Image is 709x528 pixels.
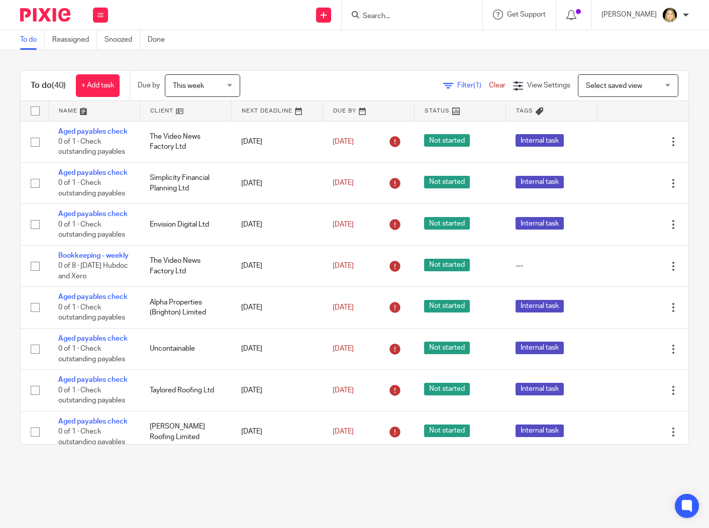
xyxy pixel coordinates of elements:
[601,10,657,20] p: [PERSON_NAME]
[105,30,140,50] a: Snoozed
[58,428,125,446] span: 0 of 1 · Check outstanding payables
[516,134,564,147] span: Internal task
[333,304,354,311] span: [DATE]
[58,376,128,383] a: Aged payables check
[424,300,470,312] span: Not started
[231,204,323,245] td: [DATE]
[516,217,564,230] span: Internal task
[489,82,505,89] a: Clear
[140,245,231,286] td: The Video News Factory Ltd
[58,221,125,239] span: 0 of 1 · Check outstanding payables
[140,287,231,328] td: Alpha Properties (Brighton) Limited
[58,128,128,135] a: Aged payables check
[424,383,470,395] span: Not started
[52,81,66,89] span: (40)
[333,138,354,145] span: [DATE]
[424,342,470,354] span: Not started
[58,138,125,156] span: 0 of 1 · Check outstanding payables
[516,342,564,354] span: Internal task
[58,345,125,363] span: 0 of 1 · Check outstanding payables
[231,121,323,162] td: [DATE]
[231,370,323,411] td: [DATE]
[58,210,128,218] a: Aged payables check
[424,217,470,230] span: Not started
[58,169,128,176] a: Aged payables check
[424,176,470,188] span: Not started
[58,387,125,404] span: 0 of 1 · Check outstanding payables
[424,134,470,147] span: Not started
[333,180,354,187] span: [DATE]
[516,261,587,271] div: ---
[333,428,354,435] span: [DATE]
[333,262,354,269] span: [DATE]
[586,82,642,89] span: Select saved view
[231,287,323,328] td: [DATE]
[58,335,128,342] a: Aged payables check
[138,80,160,90] p: Due by
[140,370,231,411] td: Taylored Roofing Ltd
[140,162,231,203] td: Simplicity Financial Planning Ltd
[424,425,470,437] span: Not started
[527,82,570,89] span: View Settings
[52,30,97,50] a: Reassigned
[58,293,128,300] a: Aged payables check
[362,12,452,21] input: Search
[58,262,128,280] span: 0 of 8 · [DATE] Hubdoc and Xero
[58,180,125,197] span: 0 of 1 · Check outstanding payables
[516,425,564,437] span: Internal task
[333,345,354,352] span: [DATE]
[76,74,120,97] a: + Add task
[662,7,678,23] img: Phoebe%20Black.png
[140,121,231,162] td: The Video News Factory Ltd
[231,411,323,452] td: [DATE]
[231,245,323,286] td: [DATE]
[516,108,533,114] span: Tags
[231,328,323,369] td: [DATE]
[516,300,564,312] span: Internal task
[58,304,125,322] span: 0 of 1 · Check outstanding payables
[58,252,129,259] a: Bookkeeping - weekly
[516,383,564,395] span: Internal task
[333,387,354,394] span: [DATE]
[231,162,323,203] td: [DATE]
[173,82,204,89] span: This week
[424,259,470,271] span: Not started
[148,30,172,50] a: Done
[457,82,489,89] span: Filter
[20,8,70,22] img: Pixie
[140,328,231,369] td: Uncontainable
[140,411,231,452] td: [PERSON_NAME] Roofing Limited
[140,204,231,245] td: Envision Digital Ltd
[58,418,128,425] a: Aged payables check
[20,30,45,50] a: To do
[516,176,564,188] span: Internal task
[31,80,66,91] h1: To do
[333,221,354,228] span: [DATE]
[473,82,481,89] span: (1)
[507,11,546,18] span: Get Support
